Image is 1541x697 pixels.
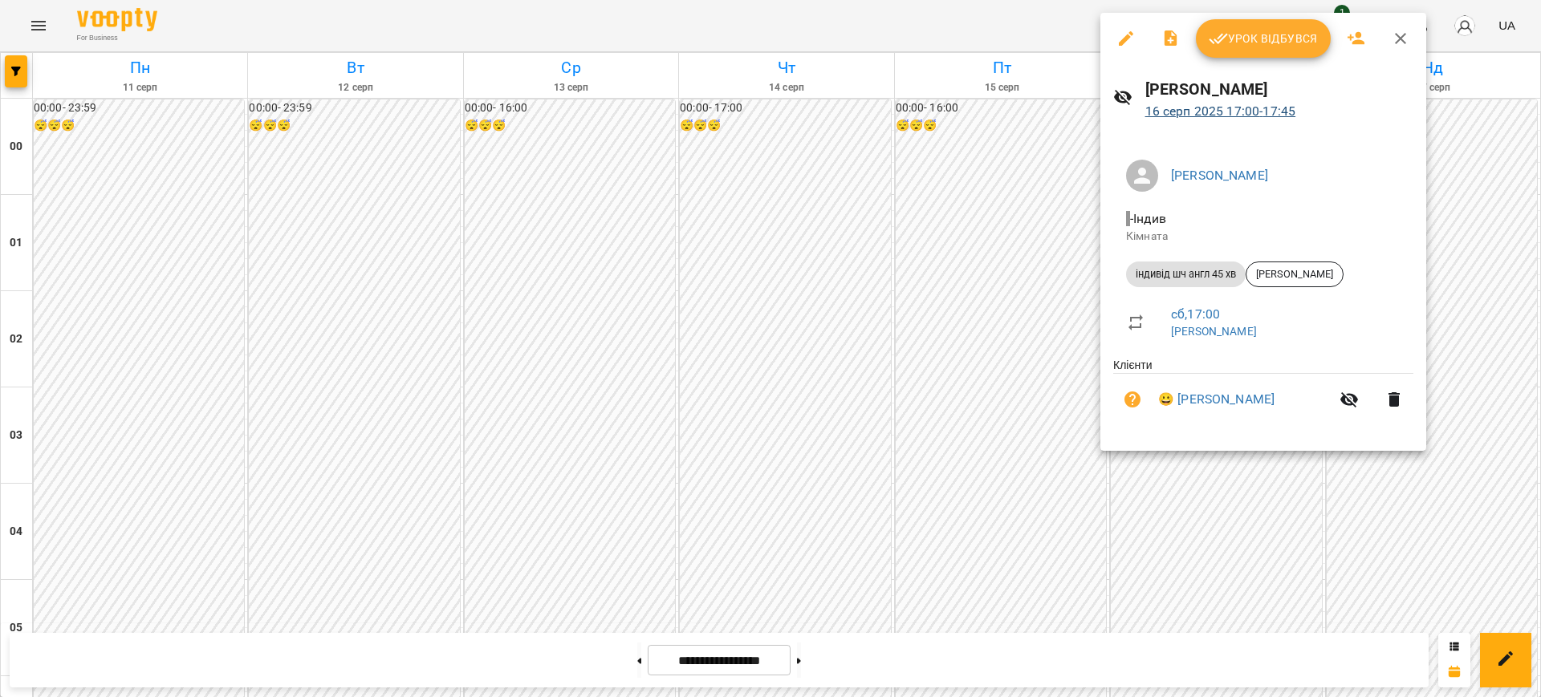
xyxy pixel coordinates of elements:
[1171,168,1268,183] a: [PERSON_NAME]
[1209,29,1318,48] span: Урок відбувся
[1246,261,1344,287] div: [PERSON_NAME]
[1126,211,1169,226] span: - Індив
[1145,103,1296,119] a: 16 серп 2025 17:00-17:45
[1171,325,1257,338] a: [PERSON_NAME]
[1145,77,1413,102] h6: [PERSON_NAME]
[1126,267,1246,282] span: індивід шч англ 45 хв
[1113,357,1413,432] ul: Клієнти
[1246,267,1343,282] span: [PERSON_NAME]
[1158,390,1275,409] a: 😀 [PERSON_NAME]
[1171,306,1220,322] a: сб , 17:00
[1196,19,1331,58] button: Урок відбувся
[1126,229,1401,245] p: Кімната
[1113,380,1152,419] button: Візит ще не сплачено. Додати оплату?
